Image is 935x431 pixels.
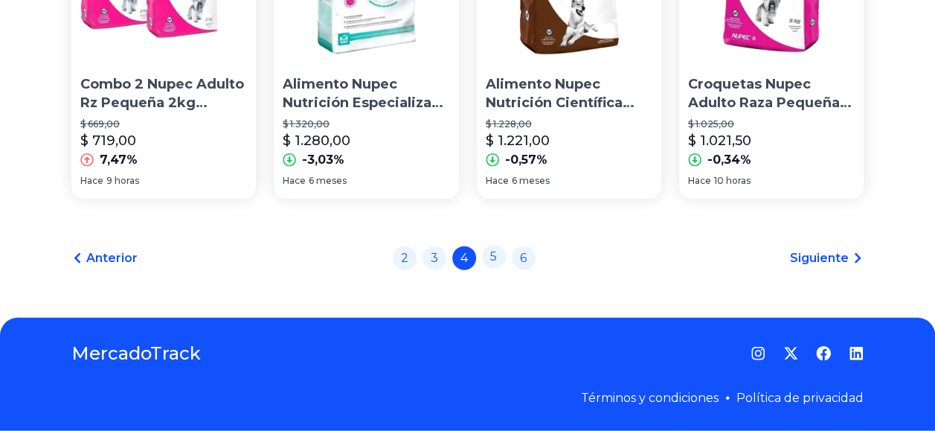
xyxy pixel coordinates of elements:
[86,249,138,267] span: Anterior
[80,130,136,151] p: $ 719,00
[790,249,849,267] span: Siguiente
[783,346,798,361] a: Twitter
[512,175,550,187] span: 6 meses
[688,175,711,187] span: Hace
[422,246,446,270] a: 3
[80,175,103,187] span: Hace
[71,342,201,365] a: MercadoTrack
[816,346,831,361] a: Facebook
[80,118,247,130] p: $ 669,00
[486,75,652,112] p: Alimento Nupec Nutrición Científica para perro senior todos los tamaños sabor mix en bolsa de 8kg
[714,175,751,187] span: 10 horas
[736,391,864,405] a: Política de privacidad
[283,75,449,112] p: Alimento Nupec Nutrición Especializada Weight Control para perro adulto de raza pequeña sabor mix...
[309,175,347,187] span: 6 meses
[486,118,652,130] p: $ 1.228,00
[688,118,855,130] p: $ 1.025,00
[393,246,417,270] a: 2
[486,175,509,187] span: Hace
[688,75,855,112] p: Croquetas Nupec Adulto Raza Pequeña 8kg
[80,75,247,112] p: Combo 2 Nupec Adulto Rz Pequeña 2kg Alimento Croquetas Perro
[505,151,547,169] p: -0,57%
[283,130,350,151] p: $ 1.280,00
[512,246,536,270] a: 6
[283,175,306,187] span: Hace
[106,175,139,187] span: 9 horas
[302,151,344,169] p: -3,03%
[790,249,864,267] a: Siguiente
[283,118,449,130] p: $ 1.320,00
[581,391,719,405] a: Términos y condiciones
[486,130,550,151] p: $ 1.221,00
[482,245,506,269] a: 5
[751,346,765,361] a: Instagram
[100,151,138,169] p: 7,47%
[71,249,138,267] a: Anterior
[707,151,751,169] p: -0,34%
[849,346,864,361] a: LinkedIn
[688,130,751,151] p: $ 1.021,50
